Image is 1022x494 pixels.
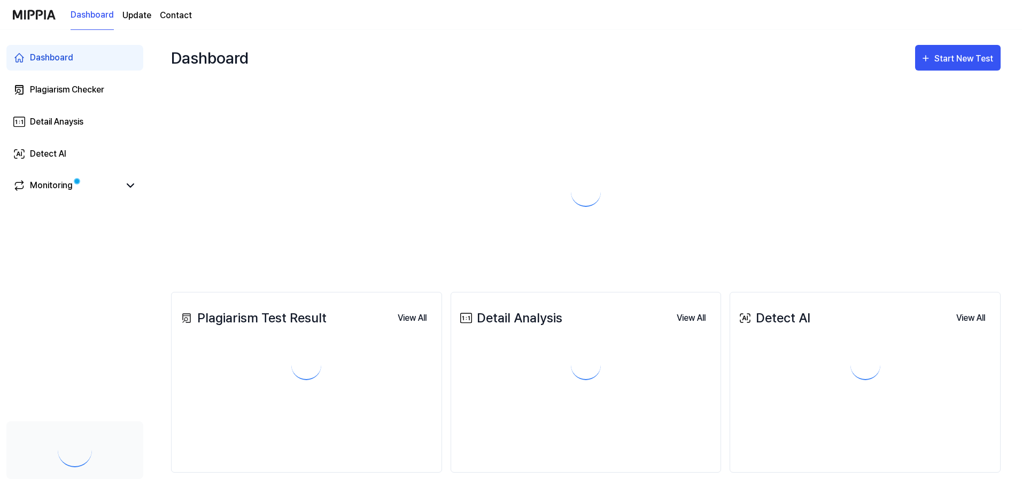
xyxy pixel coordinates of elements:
button: View All [948,307,994,329]
div: Detail Analysis [458,308,562,328]
a: Dashboard [6,45,143,71]
a: Detail Anaysis [6,109,143,135]
div: Detect AI [30,148,66,160]
div: Detect AI [737,308,810,328]
div: Plagiarism Test Result [178,308,327,328]
a: Monitoring [13,179,120,192]
a: Detect AI [6,141,143,167]
a: Plagiarism Checker [6,77,143,103]
div: Monitoring [30,179,73,192]
div: Detail Anaysis [30,115,83,128]
button: View All [389,307,435,329]
a: Contact [160,9,192,22]
a: Update [122,9,151,22]
div: Plagiarism Checker [30,83,104,96]
button: View All [668,307,714,329]
div: Start New Test [934,52,995,66]
a: Dashboard [71,1,114,30]
button: Start New Test [915,45,1001,71]
div: Dashboard [30,51,73,64]
div: Dashboard [171,41,249,75]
